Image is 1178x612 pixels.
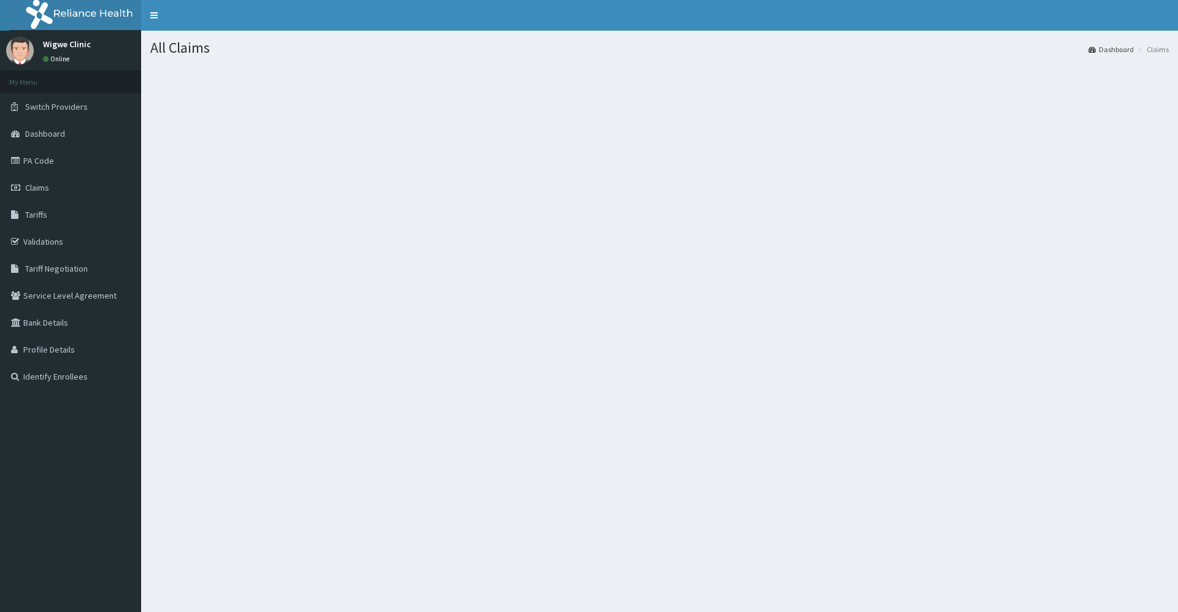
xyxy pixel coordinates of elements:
[150,40,1169,56] h1: All Claims
[25,182,49,193] span: Claims
[1135,44,1169,55] li: Claims
[25,263,88,274] span: Tariff Negotiation
[25,128,65,139] span: Dashboard
[6,37,34,64] img: User Image
[25,209,47,220] span: Tariffs
[25,101,88,112] span: Switch Providers
[43,55,72,63] a: Online
[1088,44,1134,55] a: Dashboard
[43,40,91,48] p: Wigwe Clinic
